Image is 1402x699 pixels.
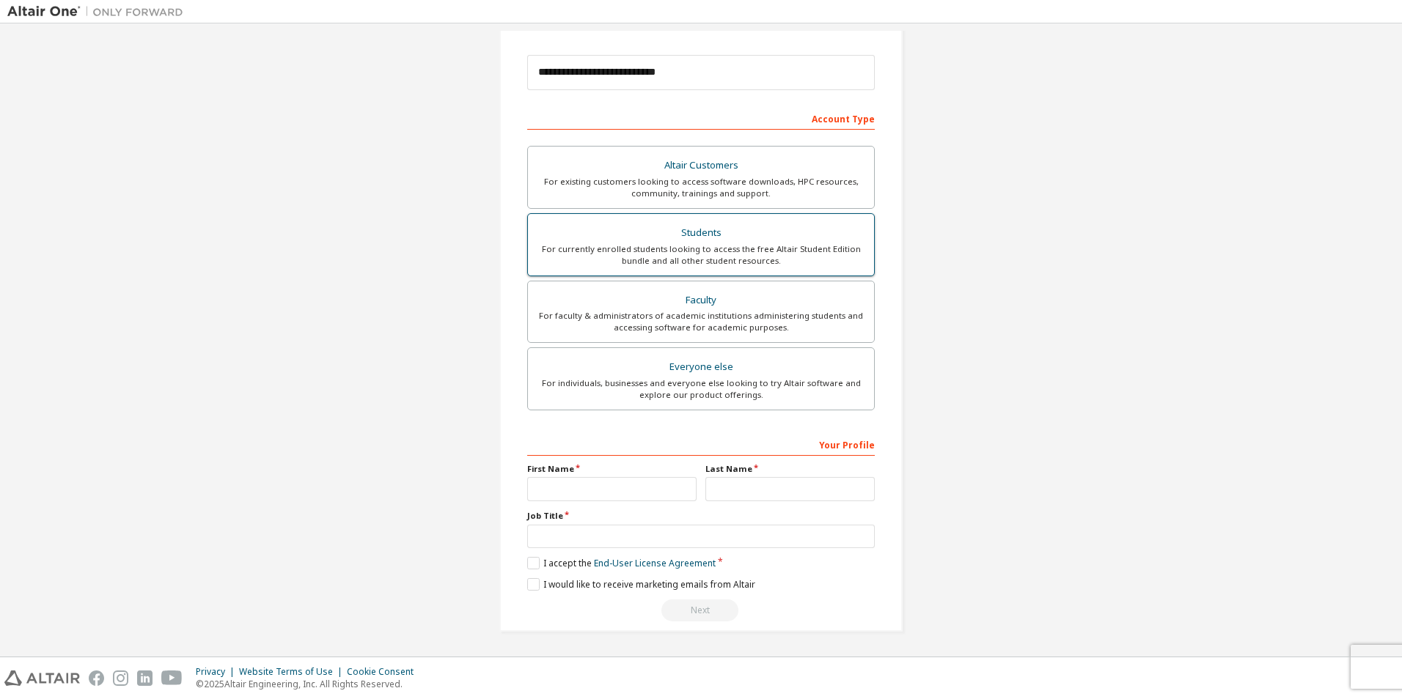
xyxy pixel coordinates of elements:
div: For individuals, businesses and everyone else looking to try Altair software and explore our prod... [537,377,865,401]
div: Your Profile [527,432,875,456]
div: For existing customers looking to access software downloads, HPC resources, community, trainings ... [537,176,865,199]
div: Cookie Consent [347,666,422,678]
img: linkedin.svg [137,670,153,686]
label: Last Name [705,463,875,475]
div: Privacy [196,666,239,678]
div: Faculty [537,290,865,311]
img: facebook.svg [89,670,104,686]
div: Everyone else [537,357,865,377]
p: © 2025 Altair Engineering, Inc. All Rights Reserved. [196,678,422,690]
a: End-User License Agreement [594,557,716,569]
label: Job Title [527,510,875,522]
img: Altair One [7,4,191,19]
img: instagram.svg [113,670,128,686]
label: I accept the [527,557,716,569]
img: altair_logo.svg [4,670,80,686]
div: Altair Customers [537,155,865,176]
div: Website Terms of Use [239,666,347,678]
img: youtube.svg [161,670,183,686]
div: For faculty & administrators of academic institutions administering students and accessing softwa... [537,310,865,333]
label: First Name [527,463,697,475]
div: Students [537,223,865,243]
label: I would like to receive marketing emails from Altair [527,578,755,591]
div: Read and acccept EULA to continue [527,599,875,621]
div: For currently enrolled students looking to access the free Altair Student Edition bundle and all ... [537,243,865,267]
div: Account Type [527,106,875,130]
